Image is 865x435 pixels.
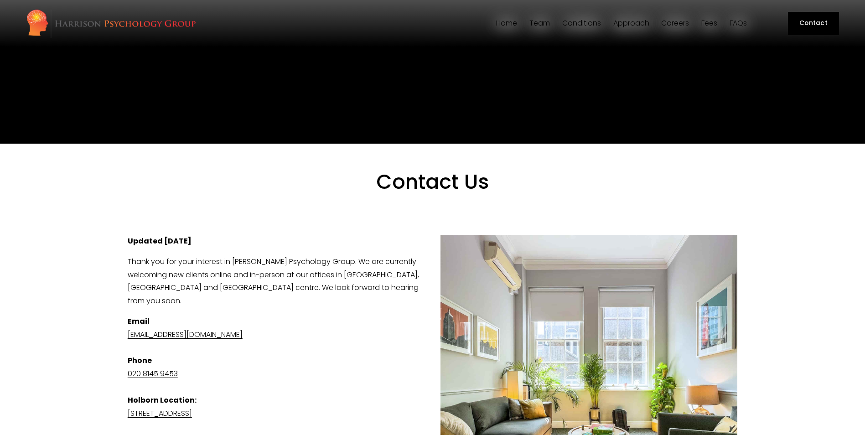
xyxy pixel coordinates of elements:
[562,20,601,27] span: Conditions
[128,316,150,326] strong: Email
[128,255,737,308] p: Thank you for your interest in [PERSON_NAME] Psychology Group. We are currently welcoming new cli...
[562,19,601,28] a: folder dropdown
[128,395,197,405] strong: Holborn Location:
[661,19,689,28] a: Careers
[128,408,192,419] a: [STREET_ADDRESS]
[613,20,649,27] span: Approach
[529,20,550,27] span: Team
[128,329,243,340] a: [EMAIL_ADDRESS][DOMAIN_NAME]
[613,19,649,28] a: folder dropdown
[496,19,517,28] a: Home
[701,19,717,28] a: Fees
[730,19,747,28] a: FAQs
[128,236,192,246] strong: Updated [DATE]
[788,12,839,35] a: Contact
[182,170,683,219] h1: Contact Us
[128,368,178,379] a: 020 8145 9453
[128,355,152,366] strong: Phone
[26,9,196,38] img: Harrison Psychology Group
[529,19,550,28] a: folder dropdown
